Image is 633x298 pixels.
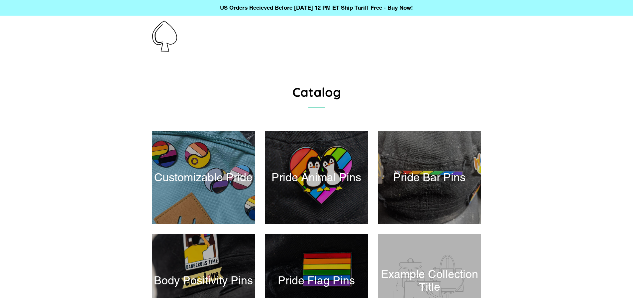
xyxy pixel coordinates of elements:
h1: Catalog [152,83,481,101]
a: Customizable Pride [152,131,255,224]
a: Pride Animal Pins [265,131,368,224]
img: Pin-Ace [152,21,177,52]
a: Pride Bar Pins [378,131,481,224]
